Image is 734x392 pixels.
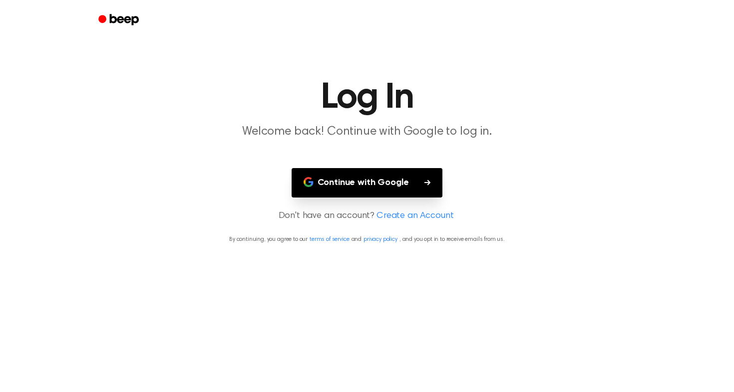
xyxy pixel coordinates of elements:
[12,209,722,223] p: Don't have an account?
[310,236,349,242] a: terms of service
[376,209,453,223] a: Create an Account
[175,124,559,140] p: Welcome back! Continue with Google to log in.
[91,10,148,30] a: Beep
[364,236,397,242] a: privacy policy
[12,235,722,244] p: By continuing, you agree to our and , and you opt in to receive emails from us.
[292,168,443,197] button: Continue with Google
[111,80,623,116] h1: Log In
